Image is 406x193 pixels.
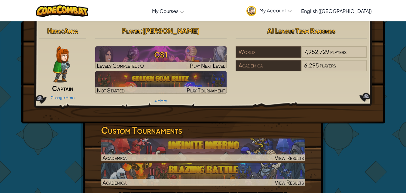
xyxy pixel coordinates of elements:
[95,48,227,61] h3: CS1
[101,163,305,186] a: AcademicaView Results
[97,62,144,69] span: Levels Completed: 0
[36,5,88,17] img: CodeCombat logo
[236,66,367,73] a: Academica6,295players
[140,26,143,35] span: :
[53,46,70,82] img: captain-pose.png
[301,8,372,14] span: English ([GEOGRAPHIC_DATA])
[95,46,227,69] img: CS1
[143,26,200,35] span: [PERSON_NAME]
[275,179,304,186] span: View Results
[298,3,375,19] a: English ([GEOGRAPHIC_DATA])
[320,62,336,69] span: players
[52,84,73,92] span: Captain
[101,123,305,137] h3: Custom Tournaments
[95,71,227,94] a: Not StartedPlay Tournament
[259,7,292,14] span: My Account
[101,163,305,186] img: Blazing Battle
[122,26,140,35] span: Player
[154,98,167,103] a: + More
[149,3,187,19] a: My Courses
[267,26,335,35] span: AI League Team Rankings
[304,62,319,69] span: 6,295
[50,95,75,100] a: Change Hero
[62,26,64,35] span: :
[95,71,227,94] img: Golden Goal
[243,1,295,20] a: My Account
[236,60,301,71] div: Academica
[187,87,225,94] span: Play Tournament
[64,26,78,35] span: Anya
[102,154,127,161] span: Academica
[102,179,127,186] span: Academica
[275,154,304,161] span: View Results
[236,46,301,58] div: World
[236,52,367,59] a: World7,952,729players
[95,46,227,69] a: Play Next Level
[152,8,179,14] span: My Courses
[47,26,62,35] span: Hero
[101,139,305,161] a: AcademicaView Results
[246,6,256,16] img: avatar
[190,62,225,69] span: Play Next Level
[304,48,329,55] span: 7,952,729
[101,139,305,161] img: Infinite Inferno
[330,48,346,55] span: players
[97,87,125,94] span: Not Started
